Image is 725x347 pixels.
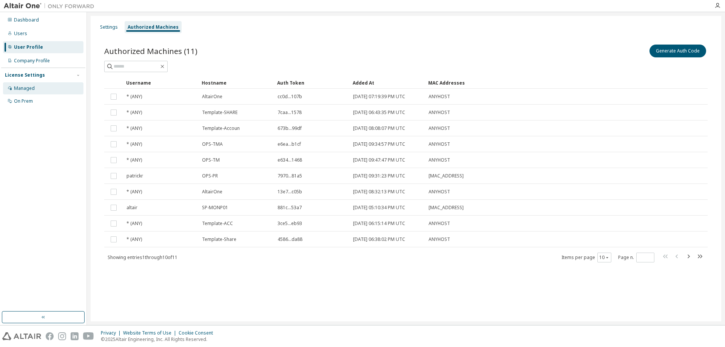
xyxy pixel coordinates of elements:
[101,336,217,342] p: © 2025 Altair Engineering, Inc. All Rights Reserved.
[353,94,405,100] span: [DATE] 07:19:39 PM UTC
[126,205,137,211] span: altair
[429,173,464,179] span: [MAC_ADDRESS]
[278,221,302,227] span: 3ce5...eb93
[278,205,302,211] span: 881c...53a7
[278,94,302,100] span: cc0d...107b
[14,85,35,91] div: Managed
[101,330,123,336] div: Privacy
[58,332,66,340] img: instagram.svg
[353,109,405,116] span: [DATE] 06:43:35 PM UTC
[14,31,27,37] div: Users
[202,125,240,131] span: Template-Accoun
[126,189,142,195] span: * (ANY)
[202,236,236,242] span: Template-Share
[353,189,405,195] span: [DATE] 08:32:13 PM UTC
[46,332,54,340] img: facebook.svg
[353,125,405,131] span: [DATE] 08:08:07 PM UTC
[202,221,233,227] span: Template-ACC
[202,94,222,100] span: AltairOne
[14,17,39,23] div: Dashboard
[126,236,142,242] span: * (ANY)
[429,205,464,211] span: [MAC_ADDRESS]
[202,205,228,211] span: SP-MONP01
[126,221,142,227] span: * (ANY)
[202,141,223,147] span: OPS-TMA
[202,109,238,116] span: Template-SHARE
[71,332,79,340] img: linkedin.svg
[429,141,450,147] span: ANYHOST
[202,77,271,89] div: Hostname
[5,72,45,78] div: License Settings
[429,125,450,131] span: ANYHOST
[353,205,405,211] span: [DATE] 05:10:34 PM UTC
[126,94,142,100] span: * (ANY)
[126,77,196,89] div: Username
[278,236,302,242] span: 4586...da88
[428,77,631,89] div: MAC Addresses
[202,173,218,179] span: OPS-PR
[429,189,450,195] span: ANYHOST
[126,173,143,179] span: patrickr
[202,157,220,163] span: OPS-TM
[4,2,98,10] img: Altair One
[278,173,302,179] span: 7970...81a5
[429,221,450,227] span: ANYHOST
[14,44,43,50] div: User Profile
[353,77,422,89] div: Added At
[649,45,706,57] button: Generate Auth Code
[561,253,611,262] span: Items per page
[353,221,405,227] span: [DATE] 06:15:14 PM UTC
[278,109,302,116] span: 7caa...1578
[128,24,179,30] div: Authorized Machines
[618,253,654,262] span: Page n.
[202,189,222,195] span: AltairOne
[123,330,179,336] div: Website Terms of Use
[14,98,33,104] div: On Prem
[83,332,94,340] img: youtube.svg
[353,236,405,242] span: [DATE] 06:38:02 PM UTC
[126,141,142,147] span: * (ANY)
[14,58,50,64] div: Company Profile
[429,109,450,116] span: ANYHOST
[599,254,609,261] button: 10
[353,157,405,163] span: [DATE] 09:47:47 PM UTC
[2,332,41,340] img: altair_logo.svg
[278,125,302,131] span: 673b...99df
[126,157,142,163] span: * (ANY)
[278,157,302,163] span: e634...1468
[278,189,302,195] span: 13e7...c05b
[126,109,142,116] span: * (ANY)
[353,173,405,179] span: [DATE] 09:31:23 PM UTC
[353,141,405,147] span: [DATE] 09:34:57 PM UTC
[108,254,177,261] span: Showing entries 1 through 10 of 11
[278,141,301,147] span: e6ea...b1cf
[104,46,197,56] span: Authorized Machines (11)
[277,77,347,89] div: Auth Token
[429,236,450,242] span: ANYHOST
[429,157,450,163] span: ANYHOST
[179,330,217,336] div: Cookie Consent
[100,24,118,30] div: Settings
[429,94,450,100] span: ANYHOST
[126,125,142,131] span: * (ANY)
